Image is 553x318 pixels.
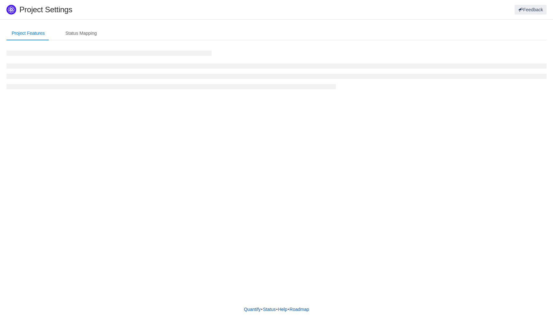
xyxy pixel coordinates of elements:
[6,5,16,14] img: Quantify
[244,304,261,314] a: Quantify
[287,307,289,312] span: •
[278,304,288,314] a: Help
[6,26,50,41] div: Project Features
[276,307,278,312] span: •
[263,304,276,314] a: Status
[19,5,331,14] h1: Project Settings
[261,307,263,312] span: •
[515,5,547,14] button: Feedback
[289,304,309,314] a: Roadmap
[60,26,102,41] div: Status Mapping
